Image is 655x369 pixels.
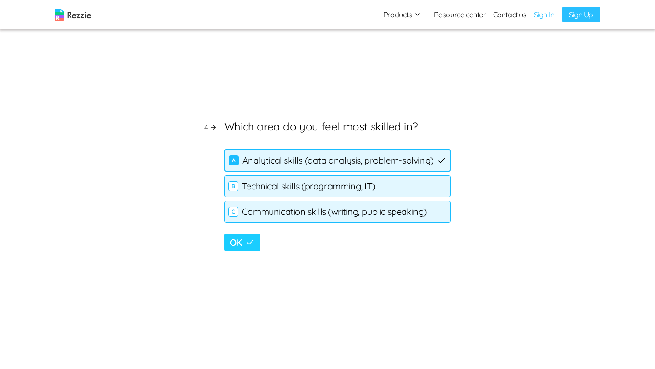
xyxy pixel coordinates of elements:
[55,9,91,21] img: logo
[562,7,600,22] a: Sign Up
[224,201,451,223] div: Communication skills (writing, public speaking)
[224,175,451,197] div: Technical skills (programming, IT)
[434,9,486,20] a: Resource center
[229,155,239,165] div: A
[224,118,451,135] h3: Which area do you feel most skilled in?
[224,234,260,251] button: OK
[204,122,217,133] h3: 4
[493,9,527,20] a: Contact us
[228,181,238,191] div: B
[383,9,421,20] button: Products
[224,149,451,172] div: Analytical skills (data analysis, problem-solving)
[228,207,238,217] div: C
[534,9,554,20] a: Sign In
